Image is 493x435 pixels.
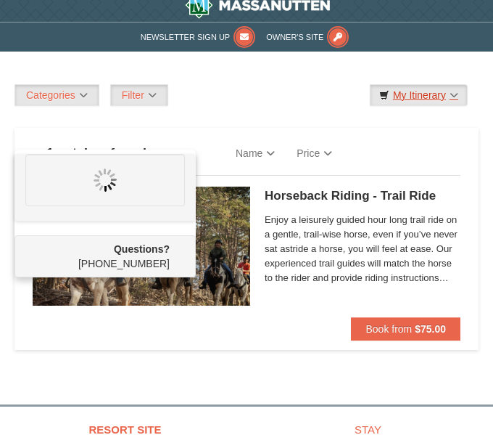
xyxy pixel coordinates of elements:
span: [PHONE_NUMBER] [25,242,170,269]
h4: matches found. [33,146,150,160]
strong: $75.00 [415,323,446,335]
a: Filter [110,84,168,106]
span: Book from [365,323,412,335]
a: Owner's Site [266,33,349,41]
strong: Questions? [114,243,170,255]
span: Newsletter Sign Up [141,33,230,41]
span: Enjoy a leisurely guided hour long trail ride on a gentle, trail-wise horse, even if you’ve never... [265,213,460,285]
a: Newsletter Sign Up [141,33,255,41]
h5: Horseback Riding - Trail Ride [265,189,460,203]
a: My Itinerary [370,84,468,106]
a: Name [225,139,286,168]
button: Book from $75.00 [351,317,460,341]
a: Price [286,139,343,168]
img: wait.gif [94,168,117,192]
span: Owner's Site [266,33,323,41]
a: Categories [14,84,99,106]
span: 1 [46,146,54,160]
